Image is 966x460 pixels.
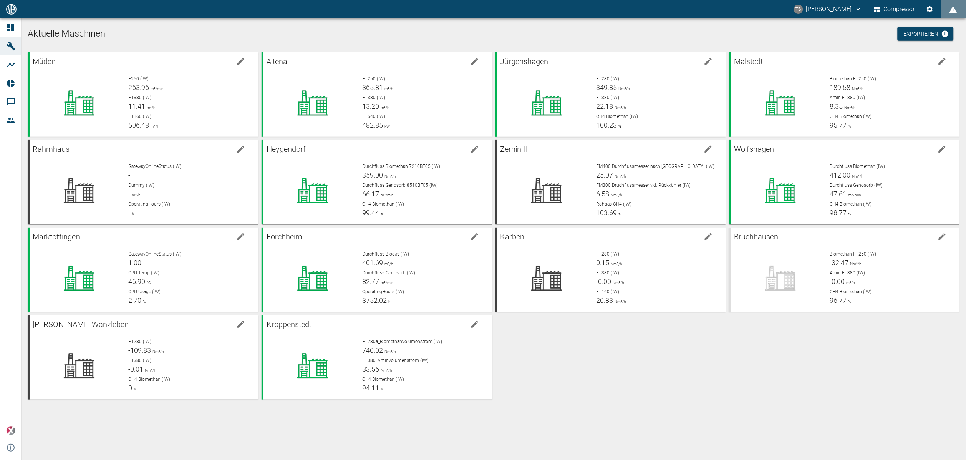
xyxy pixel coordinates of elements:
[28,52,258,137] a: Müdenedit machineF250 (IW)263.96m³/minFT380 (IW)11.41m³/hFT160 (IW)506.48m³/h
[129,259,142,267] span: 1.00
[830,190,847,198] span: 47.61
[129,76,149,81] span: F250 (IW)
[362,296,387,304] span: 3752.02
[362,83,383,91] span: 365.81
[467,54,482,69] button: edit machine
[596,164,715,169] span: FM400 Durchflussmesser nach [GEOGRAPHIC_DATA] (IW)
[33,232,80,241] span: Marktoffingen
[146,105,156,110] span: m³/h
[596,270,619,276] span: FT380 (IW)
[362,95,385,100] span: FT380 (IW)
[734,144,774,154] span: Wolfshagen
[267,57,287,66] span: Altena
[613,299,626,304] span: Nm³/h
[129,183,155,188] span: Dummy (IW)
[28,140,258,224] a: Rahmhausedit machineGatewayOnlineStatus (IW)-Dummy (IW)-m³/hOperatingHours (IW)-h
[830,296,847,304] span: 96.77
[129,164,182,169] span: GatewayOnlineStatus (IW)
[500,144,527,154] span: Zernin II
[267,144,306,154] span: Heygendorf
[362,270,415,276] span: Durchfluss Genosorb (IW)
[596,76,619,81] span: FT280 (IW)
[596,121,617,129] span: 100.23
[830,277,845,286] span: -0.00
[262,315,492,400] a: Kroppenstedtedit machineFT280a_Biomethanvolumenstrom (IW)740.02Nm³/hFT380_Aminvolumenstrom (IW)33...
[129,209,131,217] span: -
[379,387,383,391] span: %
[847,212,851,216] span: %
[146,281,151,285] span: °C
[379,212,383,216] span: %
[129,358,152,363] span: FT380 (IW)
[830,114,872,119] span: CH4 Biomethan (IW)
[129,289,161,294] span: CPU Usage (IW)
[129,277,146,286] span: 46.90
[701,141,716,157] button: edit machine
[843,105,856,110] span: Nm³/h
[379,105,389,110] span: m³/h
[851,86,863,91] span: Nm³/h
[28,228,258,312] a: Marktoffingenedit machineGatewayOnlineStatus (IW)1.00CPU Temp (IW)46.90°CCPU Usage (IW)2.70%
[33,320,129,329] span: [PERSON_NAME] Wanzleben
[362,171,383,179] span: 359.00
[923,2,937,16] button: Einstellungen
[495,140,726,224] a: Zernin IIedit machineFM400 Durchflussmesser nach [GEOGRAPHIC_DATA] (IW)25.07Nm³/hFM300 Druchfluss...
[362,259,383,267] span: 401.69
[362,121,383,129] span: 482.85
[33,57,56,66] span: Müden
[613,174,626,178] span: Nm³/h
[830,251,877,257] span: Biomethan FT250 (IW)
[734,57,763,66] span: Malstedt
[847,193,862,197] span: m³/min
[129,95,152,100] span: FT380 (IW)
[793,2,863,16] button: timo.streitbuerger@arcanum-energy.de
[233,141,249,157] button: edit machine
[379,368,392,372] span: Nm³/h
[830,83,851,91] span: 189.58
[596,251,619,257] span: FT280 (IW)
[898,27,954,41] a: Exportieren
[617,124,621,128] span: %
[729,140,960,224] a: Wolfshagenedit machineDurchfluss Biomethan (IW)412.00Nm³/hDurchfluss Genosorb (IW)47.61m³/minCH4 ...
[362,164,440,169] span: Durchfluss Biomethan 7210BF05 (IW)
[129,190,131,198] span: -
[830,102,843,110] span: 8.35
[262,52,492,137] a: Altenaedit machineFT250 (IW)365.81m³/hFT380 (IW)13.20m³/hFT540 (IW)482.85kW
[613,105,626,110] span: Nm³/h
[830,121,847,129] span: 95.77
[267,320,312,329] span: Kroppenstedt
[233,317,249,332] button: edit machine
[851,174,863,178] span: Nm³/h
[129,270,160,276] span: CPU Temp (IW)
[935,141,950,157] button: edit machine
[142,299,146,304] span: %
[362,190,379,198] span: 66.17
[362,201,404,207] span: CH4 Biomethan (IW)
[379,281,394,285] span: m³/min
[729,228,960,312] a: Bruchhausenedit machineBiomethan FT250 (IW)-32.47Nm³/hAmin FT380 (IW)-0.00m³/hCH4 Biomethan (IW)9...
[849,262,862,266] span: Nm³/h
[129,377,171,382] span: CH4 Biomethan (IW)
[830,76,877,81] span: Biomethan FT250 (IW)
[467,141,482,157] button: edit machine
[362,251,409,257] span: Durchfluss Biogas (IW)
[609,262,622,266] span: Nm³/h
[596,83,617,91] span: 349.85
[830,209,847,217] span: 98.77
[379,193,394,197] span: m³/min
[596,209,617,217] span: 103.69
[233,54,249,69] button: edit machine
[362,365,379,373] span: 33.56
[129,102,146,110] span: 11.41
[129,251,182,257] span: GatewayOnlineStatus (IW)
[362,339,442,344] span: FT280a_Biomethanvolumenstrom (IW)
[28,315,258,400] a: [PERSON_NAME] Wanzlebenedit machineFT280 (IW)-109.83Nm³/hFT380 (IW)-0.01Nm³/hCH4 Biomethan (IW)0%
[847,124,851,128] span: %
[941,30,949,38] svg: Jetzt mit HF Export
[383,124,390,128] span: kW
[611,281,624,285] span: Nm³/h
[596,190,609,198] span: 6.58
[467,317,482,332] button: edit machine
[362,289,404,294] span: OperatingHours (IW)
[129,384,133,392] span: 0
